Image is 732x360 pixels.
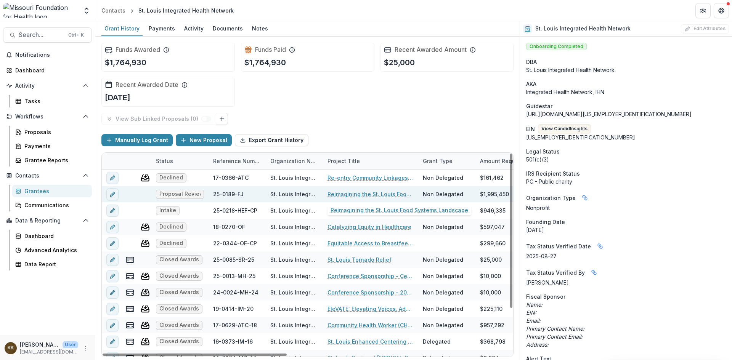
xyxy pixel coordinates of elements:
[535,26,631,32] h2: St. Louis Integrated Health Network
[526,204,726,212] p: Nonprofit
[106,205,119,217] button: edit
[213,223,245,231] div: 18-0270-OF
[3,110,92,123] button: Open Workflows
[327,190,414,198] a: Reimagining the St. Louis Food Systems Landscape
[12,140,92,152] a: Payments
[24,201,86,209] div: Communications
[526,309,536,316] i: EIN:
[106,221,119,233] button: edit
[579,192,591,204] button: Linked binding
[526,170,580,178] span: IRS Recipient Status
[475,157,535,165] div: Amount Requested
[526,147,560,155] span: Legal Status
[181,21,207,36] a: Activity
[63,341,78,348] p: User
[480,305,502,313] div: $225,110
[323,153,418,169] div: Project Title
[475,153,552,169] div: Amount Requested
[213,190,244,198] div: 25-0189-FJ
[213,305,254,313] div: 19-0414-IM-20
[526,325,584,332] i: Primary Contact Name:
[106,303,119,315] button: edit
[526,341,549,348] i: Address:
[526,58,537,66] span: DBA
[210,21,246,36] a: Documents
[15,52,89,58] span: Notifications
[181,23,207,34] div: Activity
[418,157,457,165] div: Grant Type
[249,23,271,34] div: Notes
[24,246,86,254] div: Advanced Analytics
[235,134,308,146] button: Export Grant History
[594,240,606,252] button: Linked binding
[270,338,318,346] div: St. Louis Integrated Health Network
[327,239,414,247] a: Equitable Access to Breastfeeding and Nutritional Support for Birthing People and Families of Babies
[67,31,85,39] div: Ctrl + K
[8,346,14,350] div: Katie Kaufmann
[98,5,237,16] nav: breadcrumb
[526,278,726,286] p: [PERSON_NAME]
[526,102,552,110] span: Guidestar
[270,239,318,247] div: St. Louis Integrated Health Network
[327,174,414,182] a: Re-entry Community Linkages (RELINK): Reinforcing a Reimagined Pilot
[159,207,176,214] span: Intake
[101,134,173,146] button: Manually Log Grant
[106,270,119,282] button: edit
[526,317,541,324] i: Email:
[526,269,585,277] span: Tax Status Verified By
[526,80,536,88] span: AKA
[480,190,509,198] div: $1,995,450
[327,223,411,231] a: Catalyzing Equity in Healthcare
[24,97,86,105] div: Tasks
[159,306,199,312] span: Closed Awards
[266,157,323,165] div: Organization Name
[213,272,255,280] div: 25-0013-MH-25
[213,321,257,329] div: 17-0629-ATC-18
[19,31,64,38] span: Search...
[3,64,92,77] a: Dashboard
[209,153,266,169] div: Reference Number
[106,336,119,348] button: edit
[323,157,364,165] div: Project Title
[480,223,505,231] div: $597,047
[270,190,318,198] div: St. Louis Integrated Health Network
[159,256,199,263] span: Closed Awards
[327,256,392,264] a: St. Louis Tornado Relief
[24,156,86,164] div: Grantee Reports
[327,206,414,214] a: Piloting the “PATH: Promoting Access To Health” Program
[526,66,726,74] div: St. Louis Integrated Health Network
[526,293,565,301] span: Fiscal Sponsor
[714,3,729,18] button: Get Help
[176,134,232,146] button: New Proposal
[270,272,318,280] div: St. Louis Integrated Health Network
[159,289,199,296] span: Closed Awards
[480,288,501,296] div: $10,000
[210,23,246,34] div: Documents
[159,338,199,345] span: Closed Awards
[213,338,253,346] div: 16-0373-IM-16
[480,256,502,264] div: $25,000
[327,321,414,329] a: Community Health Worker (CHW) Workforce Partnership to Advance Access to Care
[146,23,178,34] div: Payments
[480,174,504,182] div: $161,462
[20,341,59,349] p: [PERSON_NAME]
[3,3,78,18] img: Missouri Foundation for Health logo
[125,337,135,346] button: view-payments
[12,244,92,256] a: Advanced Analytics
[3,27,92,43] button: Search...
[15,114,80,120] span: Workflows
[681,24,729,34] button: Edit Attributes
[159,322,199,328] span: Closed Awards
[480,338,506,346] div: $368,798
[151,157,178,165] div: Status
[423,206,463,214] div: Non Delegated
[249,21,271,36] a: Notes
[327,272,414,280] a: Conference Sponsorship - Centering Joy in the Black Birthing Experience
[15,83,80,89] span: Activity
[588,266,600,278] button: Linked binding
[526,252,726,260] p: 2025-08-27
[526,333,583,340] i: Primary Contact Email:
[526,133,726,141] div: [US_EMPLOYER_IDENTIFICATION_NUMBER]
